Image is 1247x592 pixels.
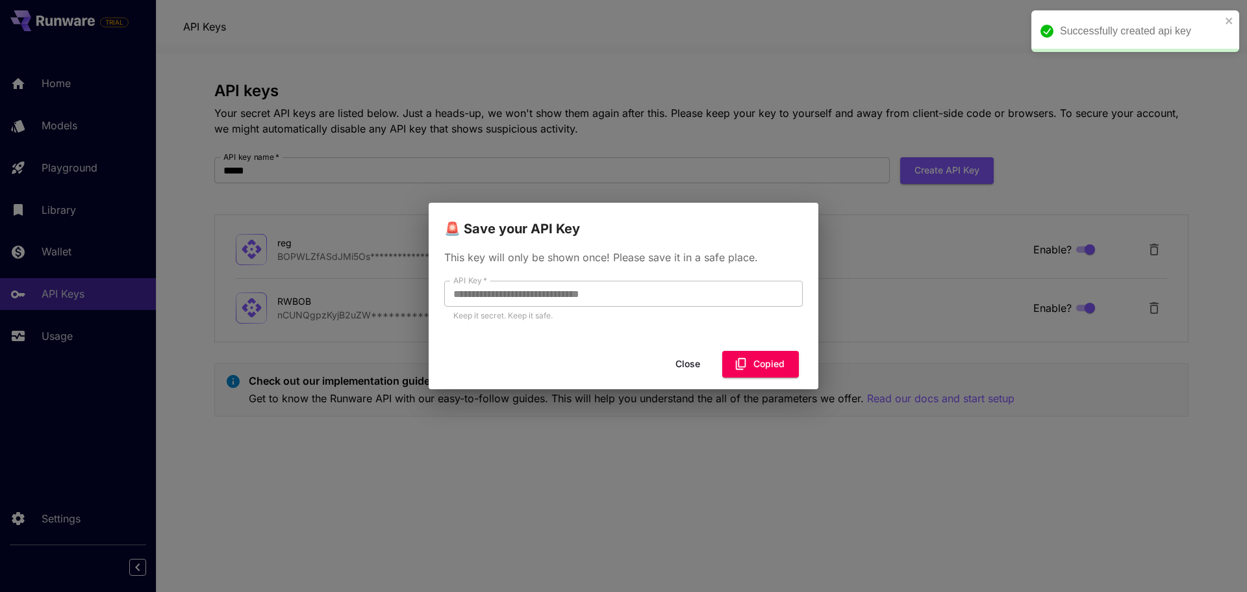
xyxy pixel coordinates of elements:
[1225,16,1234,26] button: close
[1060,23,1221,39] div: Successfully created api key
[444,250,803,265] p: This key will only be shown once! Please save it in a safe place.
[429,203,818,239] h2: 🚨 Save your API Key
[659,351,717,378] button: Close
[722,351,799,378] button: Copied
[453,309,794,322] p: Keep it secret. Keep it safe.
[453,275,487,286] label: API Key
